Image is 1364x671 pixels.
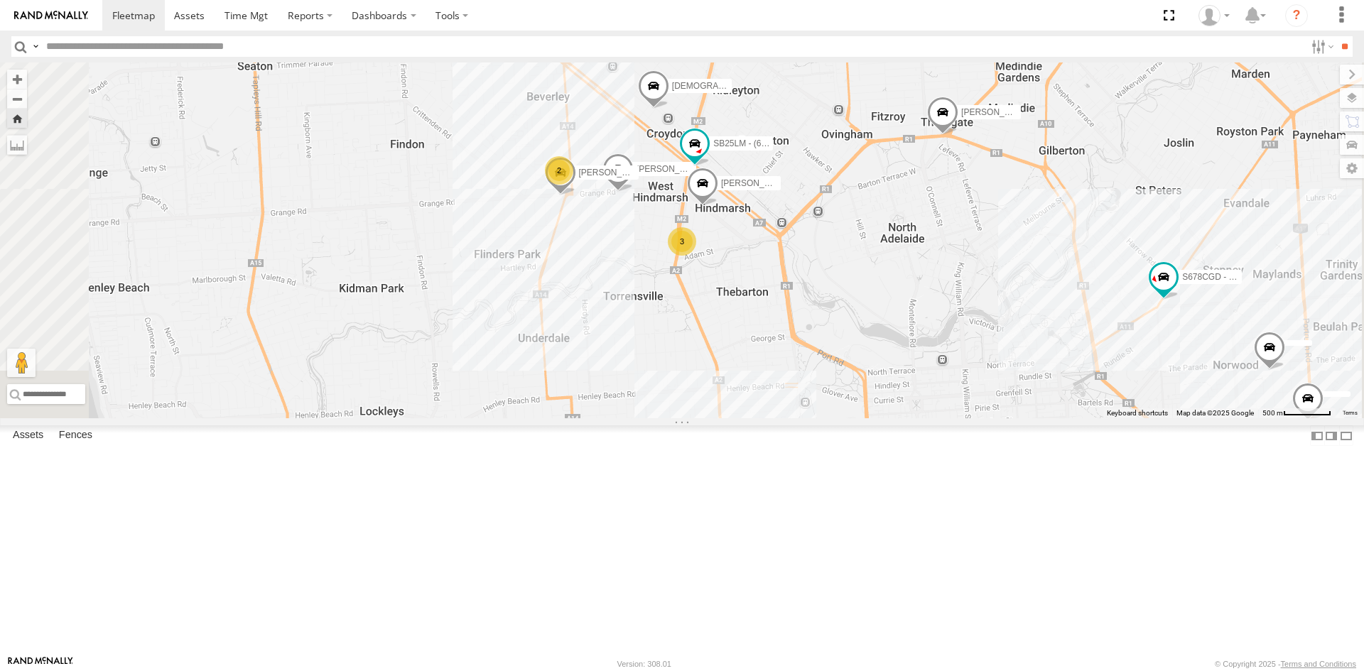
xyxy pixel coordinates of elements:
[7,135,27,155] label: Measure
[1340,158,1364,178] label: Map Settings
[961,107,1032,117] span: [PERSON_NAME]
[7,70,27,89] button: Zoom in
[30,36,41,57] label: Search Query
[7,349,36,377] button: Drag Pegman onto the map to open Street View
[14,11,88,21] img: rand-logo.svg
[1306,36,1336,57] label: Search Filter Options
[1310,425,1324,446] label: Dock Summary Table to the Left
[637,164,707,174] span: [PERSON_NAME]
[1107,408,1168,418] button: Keyboard shortcuts
[1176,409,1254,417] span: Map data ©2025 Google
[1285,4,1308,27] i: ?
[6,426,50,446] label: Assets
[713,138,806,148] span: SB25LM - (6P HINO) R6
[1262,409,1283,417] span: 500 m
[1258,408,1336,418] button: Map Scale: 500 m per 64 pixels
[1343,410,1358,416] a: Terms (opens in new tab)
[1182,272,1292,282] span: S678CGD - Fridge It Sprinter
[1215,660,1356,668] div: © Copyright 2025 -
[1339,425,1353,446] label: Hide Summary Table
[8,657,73,671] a: Visit our Website
[545,156,573,185] div: 2
[617,660,671,668] div: Version: 308.01
[668,227,696,256] div: 3
[1193,5,1235,26] div: Peter Lu
[1324,425,1338,446] label: Dock Summary Table to the Right
[721,178,791,188] span: [PERSON_NAME]
[672,80,838,90] span: [DEMOGRAPHIC_DATA][PERSON_NAME]
[52,426,99,446] label: Fences
[7,89,27,109] button: Zoom out
[1281,660,1356,668] a: Terms and Conditions
[579,168,649,178] span: [PERSON_NAME]
[7,109,27,128] button: Zoom Home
